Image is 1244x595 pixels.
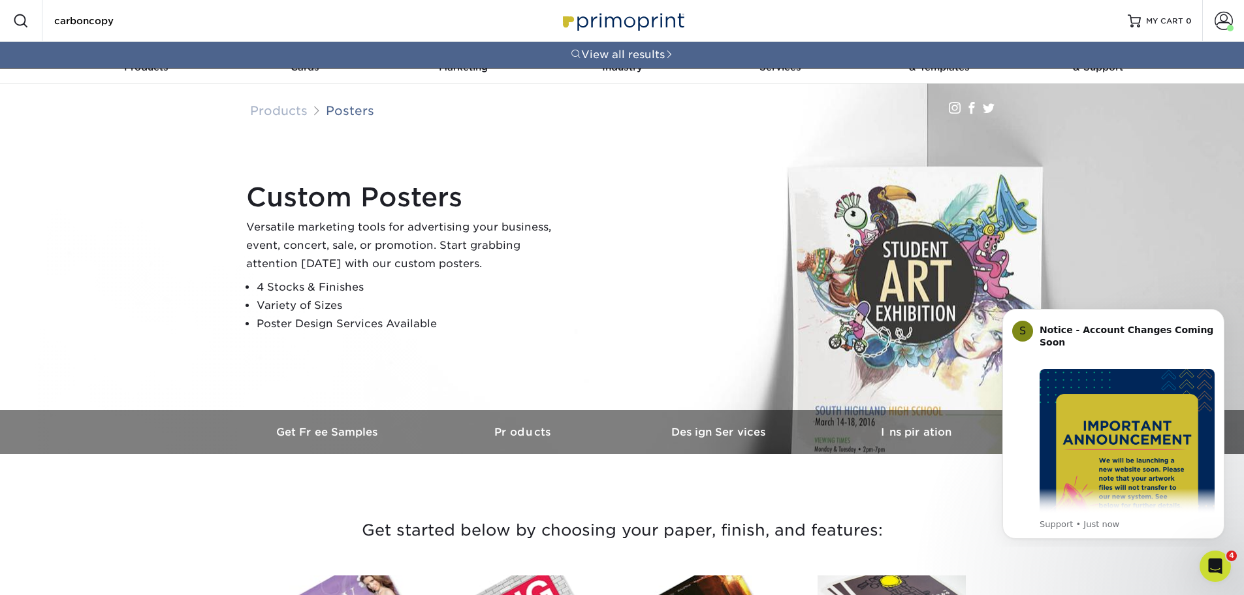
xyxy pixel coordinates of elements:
img: Primoprint [557,7,688,35]
li: Variety of Sizes [257,297,573,315]
a: Posters [326,103,374,118]
h1: Custom Posters [246,182,573,213]
iframe: Intercom live chat [1200,551,1231,582]
span: 4 [1226,551,1237,561]
a: Get Free Samples [231,410,426,454]
a: Inspiration [818,410,1014,454]
h3: Design Services [622,426,818,438]
a: Products [426,410,622,454]
span: 0 [1186,16,1192,25]
a: Products [250,103,308,118]
h3: Products [426,426,622,438]
li: Poster Design Services Available [257,315,573,333]
h3: Get started below by choosing your paper, finish, and features: [240,501,1004,560]
h3: Get Free Samples [231,426,426,438]
li: 4 Stocks & Finishes [257,278,573,297]
h3: Inspiration [818,426,1014,438]
span: MY CART [1146,16,1183,27]
input: SEARCH PRODUCTS..... [53,13,180,29]
iframe: Intercom notifications message [983,297,1244,547]
p: Versatile marketing tools for advertising your business, event, concert, sale, or promotion. Star... [246,218,573,273]
a: Design Services [622,410,818,454]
